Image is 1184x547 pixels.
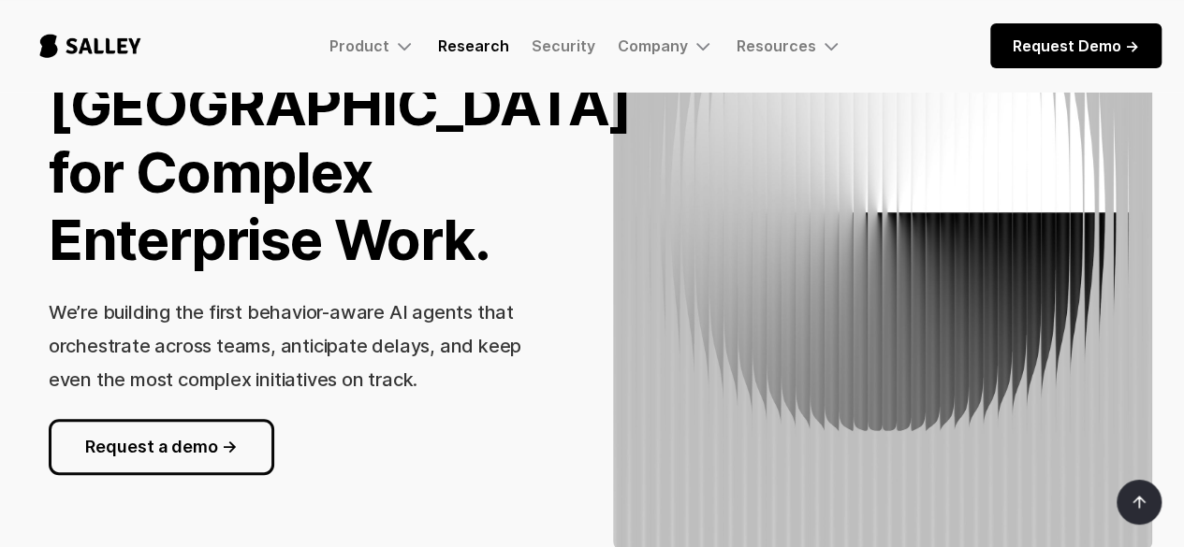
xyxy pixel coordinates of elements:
[329,35,416,57] div: Product
[438,36,509,55] a: Research
[49,4,632,273] h1: The [GEOGRAPHIC_DATA] for Complex Enterprise Work.
[329,36,389,55] div: Product
[737,35,842,57] div: Resources
[990,23,1162,68] a: Request Demo ->
[737,36,816,55] div: Resources
[49,301,521,391] h3: We’re building the first behavior-aware AI agents that orchestrate across teams, anticipate delay...
[618,36,688,55] div: Company
[49,419,274,475] a: Request a demo ->
[22,15,158,77] a: home
[532,36,595,55] a: Security
[618,35,714,57] div: Company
